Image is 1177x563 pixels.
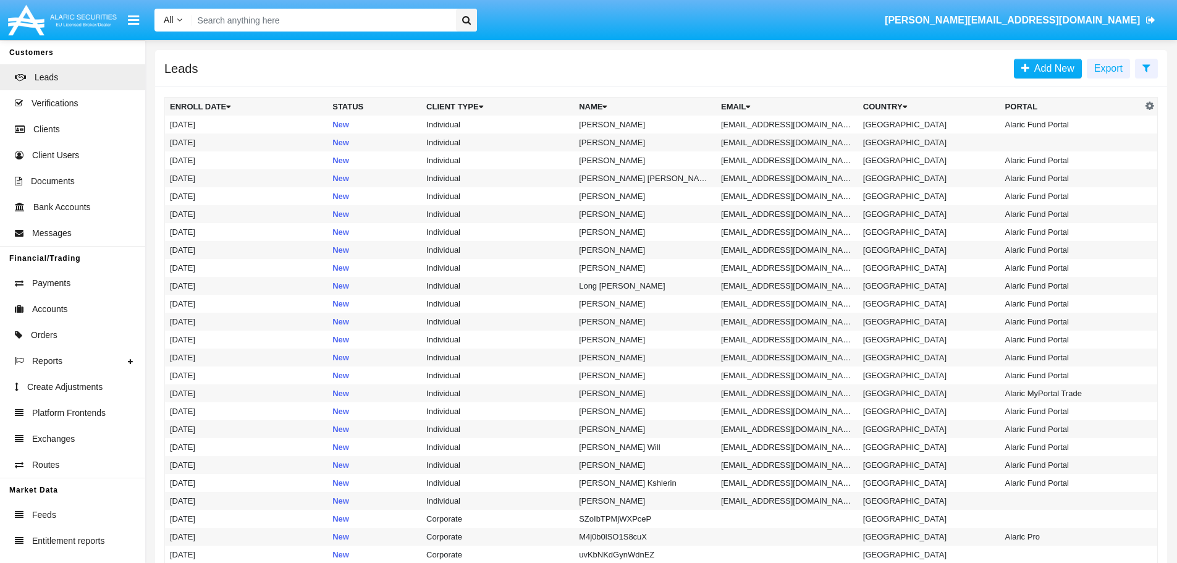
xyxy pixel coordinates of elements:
td: [DATE] [165,331,328,349]
td: [DATE] [165,528,328,546]
td: [DATE] [165,133,328,151]
span: Messages [32,227,72,240]
span: Entitlement reports [32,535,105,548]
td: Alaric Fund Portal [1000,151,1142,169]
td: [PERSON_NAME] [574,223,716,241]
td: Individual [421,277,574,295]
td: [GEOGRAPHIC_DATA] [858,366,1000,384]
td: [PERSON_NAME] Kshlerin [574,474,716,492]
td: [PERSON_NAME] [574,384,716,402]
td: Individual [421,349,574,366]
td: [EMAIL_ADDRESS][DOMAIN_NAME] [716,187,858,205]
td: Alaric Fund Portal [1000,366,1142,384]
span: Leads [35,71,58,84]
td: New [327,241,421,259]
td: New [327,259,421,277]
td: [EMAIL_ADDRESS][DOMAIN_NAME] [716,259,858,277]
th: Name [574,98,716,116]
td: [GEOGRAPHIC_DATA] [858,116,1000,133]
td: [DATE] [165,223,328,241]
td: New [327,133,421,151]
input: Search [192,9,452,32]
td: [GEOGRAPHIC_DATA] [858,259,1000,277]
td: Alaric Fund Portal [1000,259,1142,277]
span: Payments [32,277,70,290]
td: Alaric Fund Portal [1000,331,1142,349]
td: [DATE] [165,116,328,133]
td: New [327,169,421,187]
td: Individual [421,169,574,187]
td: [DATE] [165,456,328,474]
td: [DATE] [165,366,328,384]
td: Individual [421,438,574,456]
img: Logo image [6,2,119,38]
td: New [327,528,421,546]
td: New [327,349,421,366]
td: Individual [421,420,574,438]
td: New [327,510,421,528]
span: Client Users [32,149,79,162]
td: Individual [421,331,574,349]
td: [EMAIL_ADDRESS][DOMAIN_NAME] [716,492,858,510]
td: [EMAIL_ADDRESS][DOMAIN_NAME] [716,349,858,366]
td: [GEOGRAPHIC_DATA] [858,223,1000,241]
td: [PERSON_NAME] [574,241,716,259]
td: Individual [421,402,574,420]
th: Client Type [421,98,574,116]
span: Reports [32,355,62,368]
td: [DATE] [165,474,328,492]
span: Clients [33,123,60,136]
td: [EMAIL_ADDRESS][DOMAIN_NAME] [716,205,858,223]
td: Alaric Pro [1000,528,1142,546]
td: Alaric Fund Portal [1000,402,1142,420]
td: New [327,331,421,349]
td: Alaric Fund Portal [1000,187,1142,205]
td: [EMAIL_ADDRESS][DOMAIN_NAME] [716,420,858,438]
td: [GEOGRAPHIC_DATA] [858,384,1000,402]
span: Create Adjustments [27,381,103,394]
td: [GEOGRAPHIC_DATA] [858,510,1000,528]
td: Individual [421,366,574,384]
td: [DATE] [165,259,328,277]
td: Alaric Fund Portal [1000,169,1142,187]
th: Portal [1000,98,1142,116]
td: [PERSON_NAME] [574,205,716,223]
span: [PERSON_NAME][EMAIL_ADDRESS][DOMAIN_NAME] [885,15,1140,25]
td: [GEOGRAPHIC_DATA] [858,402,1000,420]
td: New [327,313,421,331]
td: New [327,116,421,133]
a: [PERSON_NAME][EMAIL_ADDRESS][DOMAIN_NAME] [879,3,1162,38]
td: M4j0b0lSO1S8cuX [574,528,716,546]
td: [GEOGRAPHIC_DATA] [858,205,1000,223]
td: [DATE] [165,277,328,295]
span: Orders [31,329,57,342]
td: New [327,456,421,474]
td: [EMAIL_ADDRESS][DOMAIN_NAME] [716,366,858,384]
td: Alaric Fund Portal [1000,438,1142,456]
td: Alaric Fund Portal [1000,420,1142,438]
td: Long [PERSON_NAME] [574,277,716,295]
td: [GEOGRAPHIC_DATA] [858,420,1000,438]
td: [DATE] [165,402,328,420]
td: Individual [421,384,574,402]
td: [DATE] [165,205,328,223]
td: [GEOGRAPHIC_DATA] [858,331,1000,349]
td: Individual [421,492,574,510]
td: Individual [421,456,574,474]
td: New [327,402,421,420]
td: New [327,474,421,492]
td: New [327,187,421,205]
td: Corporate [421,528,574,546]
h5: Leads [164,64,198,74]
td: Corporate [421,510,574,528]
td: [EMAIL_ADDRESS][DOMAIN_NAME] [716,474,858,492]
button: Export [1087,59,1130,78]
td: [DATE] [165,295,328,313]
td: [PERSON_NAME] [574,456,716,474]
span: Feeds [32,509,56,522]
td: [EMAIL_ADDRESS][DOMAIN_NAME] [716,313,858,331]
td: [PERSON_NAME] Will [574,438,716,456]
td: [DATE] [165,313,328,331]
td: Individual [421,187,574,205]
td: [EMAIL_ADDRESS][DOMAIN_NAME] [716,116,858,133]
